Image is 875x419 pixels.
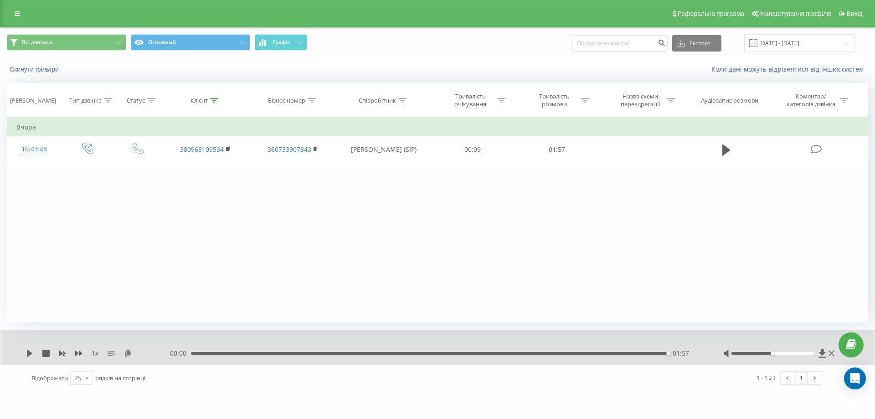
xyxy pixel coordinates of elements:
td: Вчора [7,118,868,136]
span: 01:57 [673,349,689,358]
a: 380733907843 [268,145,311,154]
div: Коментар/категорія дзвінка [784,93,838,108]
div: Співробітник [359,97,396,104]
span: 00:00 [170,349,191,358]
input: Пошук за номером [571,35,668,52]
td: 01:57 [515,136,598,163]
span: Відображати [31,374,68,382]
div: Accessibility label [771,352,774,355]
a: 1 [794,372,808,384]
div: Open Intercom Messenger [844,367,866,389]
span: Всі дзвінки [22,39,52,46]
div: 16:43:48 [16,140,52,158]
div: Клієнт [190,97,208,104]
span: Налаштування профілю [760,10,831,17]
td: [PERSON_NAME] (SIP) [336,136,431,163]
div: Бізнес номер [268,97,305,104]
div: 1 - 1 з 1 [757,373,776,382]
button: Експорт [672,35,721,52]
div: Аудіозапис розмови [701,97,758,104]
td: 00:09 [431,136,515,163]
button: Основний [131,34,250,51]
div: Статус [127,97,145,104]
button: Графік [255,34,307,51]
button: Скинути фільтри [7,65,63,73]
div: Тривалість розмови [530,93,579,108]
div: Назва схеми переадресації [616,93,664,108]
a: Коли дані можуть відрізнятися вiд інших систем [711,65,868,73]
button: Всі дзвінки [7,34,126,51]
div: Accessibility label [666,352,670,355]
span: Реферальна програма [678,10,745,17]
span: Вихід [847,10,863,17]
div: Тривалість очікування [446,93,495,108]
span: Графік [273,39,290,46]
a: 380968109534 [180,145,224,154]
span: рядків на сторінці [95,374,145,382]
span: 1 x [92,349,98,358]
div: [PERSON_NAME] [10,97,56,104]
div: Тип дзвінка [69,97,102,104]
div: 25 [74,373,82,383]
